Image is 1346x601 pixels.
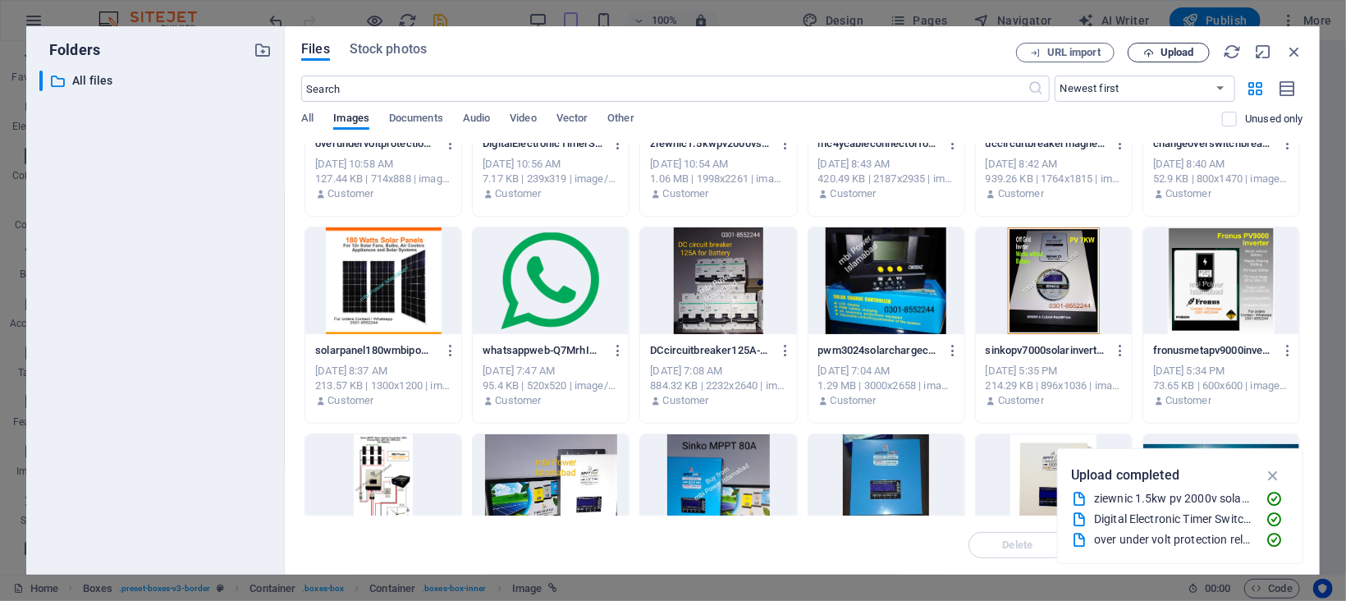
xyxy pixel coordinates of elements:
p: Customer [998,393,1044,408]
div: 884.32 KB | 2232x2640 | image/jpeg [650,378,786,393]
div: 939.26 KB | 1764x1815 | image/jpeg [986,172,1122,186]
p: dccircuitbreakermagnetictype63A-mbipower1wm-FEtFXxVgdxMBuR78aZiUdA.jpg [986,136,1107,151]
p: Customer [1165,393,1211,408]
p: changeoverswitchbreakertypembipowerislamabad-PNpQsRI_M9mmyBVxKhH0vA.webp [1153,136,1275,151]
span: Other [607,108,634,131]
i: Create new folder [254,41,272,59]
div: ​ [39,71,43,91]
div: [DATE] 7:47 AM [483,364,619,378]
p: solarpanel180wmbipowerislamabad-HVjV6R07zuXYxlpOhgzVWg.jpg [315,343,437,358]
p: All files [72,71,241,90]
div: 213.57 KB | 1300x1200 | image/jpeg [315,378,451,393]
p: Displays only files that are not in use on the website. Files added during this session can still... [1245,112,1303,126]
i: Minimize [1254,43,1272,61]
p: Customer [1165,186,1211,201]
div: [DATE] 7:04 AM [818,364,955,378]
p: Upload completed [1071,465,1179,486]
p: Customer [663,393,709,408]
span: Upload [1161,48,1194,57]
p: Customer [327,186,373,201]
p: DCcircuitbreaker125A-mbipowerislamabad-Njx9t-Em6iHZKp5SyVqWHA.jpg [650,343,771,358]
p: whatsappweb-Q7MrhIHd7-lektXW7IbPJQ.png [483,343,604,358]
p: overundervoltprotectionrelayswitch-mbipowerislamabadwm1-bnsfancXJVaoS7FxZ7vzaw.jpg [315,136,437,151]
p: Customer [495,393,541,408]
input: Search [301,76,1028,102]
p: DigitalElectronicTimerSwitch24hrs7daysaweek30DaysaMon-45I2GH39LtXkA7TO0dKsgw.jpg [483,136,604,151]
span: URL import [1047,48,1101,57]
span: Files [301,39,330,59]
i: Close [1285,43,1303,61]
p: sinkopv7000solarinverter-mbipowerwm1-J8BShOXmw6nAgotge4wjwg.jpg [986,343,1107,358]
div: 1.06 MB | 1998x2261 | image/jpeg [650,172,786,186]
div: [DATE] 8:42 AM [986,157,1122,172]
div: 127.44 KB | 714x888 | image/jpeg [315,172,451,186]
div: [DATE] 10:58 AM [315,157,451,172]
p: Customer [327,393,373,408]
p: Customer [831,393,877,408]
div: [DATE] 5:35 PM [986,364,1122,378]
div: [DATE] 5:34 PM [1153,364,1289,378]
div: [DATE] 10:56 AM [483,157,619,172]
div: Digital Electronic Timer Switch 24 hrs 7 days a week 30 Days a Mon.jpg [1094,510,1253,529]
span: Video [510,108,536,131]
span: Stock photos [350,39,427,59]
button: Upload [1128,43,1210,62]
div: 1.29 MB | 3000x2658 | image/jpeg [818,378,955,393]
p: Customer [495,186,541,201]
span: All [301,108,314,131]
p: ziewnic1.5kwpv2000vsolarhybridmpptinverterups-mbipower-1wm-PzSVL8WnyJ5Vr-P-_XO1TA.jpg [650,136,771,151]
div: [DATE] 7:08 AM [650,364,786,378]
p: pwm3024solarchargecontroller30A-mbipowerislamabad-5bThDRt5DfRQkROD10ZjDg.jpg [818,343,940,358]
div: [DATE] 8:37 AM [315,364,451,378]
p: Folders [39,39,100,61]
span: Documents [389,108,443,131]
div: 95.4 KB | 520x520 | image/png [483,378,619,393]
p: fronusmetapv9000inverter6kw9kw-mbipowerislamabadwm1-PR0Ucu3WJ9IkeH7sHR3NeA.jpg [1153,343,1275,358]
i: Reload [1223,43,1241,61]
div: [DATE] 8:43 AM [818,157,955,172]
p: Customer [831,186,877,201]
div: [DATE] 10:54 AM [650,157,786,172]
span: Images [333,108,369,131]
div: 52.9 KB | 800x1470 | image/webp [1153,172,1289,186]
div: ziewnic 1.5kw pv 2000v solar hybrid mppt inverter ups - mbi power - 1wm.jpg [1094,489,1253,508]
div: 420.49 KB | 2187x2935 | image/jpeg [818,172,955,186]
p: Customer [998,186,1044,201]
span: Vector [556,108,588,131]
div: 7.17 KB | 239x319 | image/webp [483,172,619,186]
p: mc4ycableconnectorforsolarpanel-mbipower1wm-K7z-MAO8_Un9f-PvARInlg.jpg [818,136,940,151]
div: 73.65 KB | 600x600 | image/jpeg [1153,378,1289,393]
div: [DATE] 8:40 AM [1153,157,1289,172]
button: URL import [1016,43,1115,62]
span: Audio [463,108,490,131]
div: 214.29 KB | 896x1036 | image/jpeg [986,378,1122,393]
div: over under volt protection relay switch - mbi power islamabad wm1.jpg [1094,530,1253,549]
p: Customer [663,186,709,201]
